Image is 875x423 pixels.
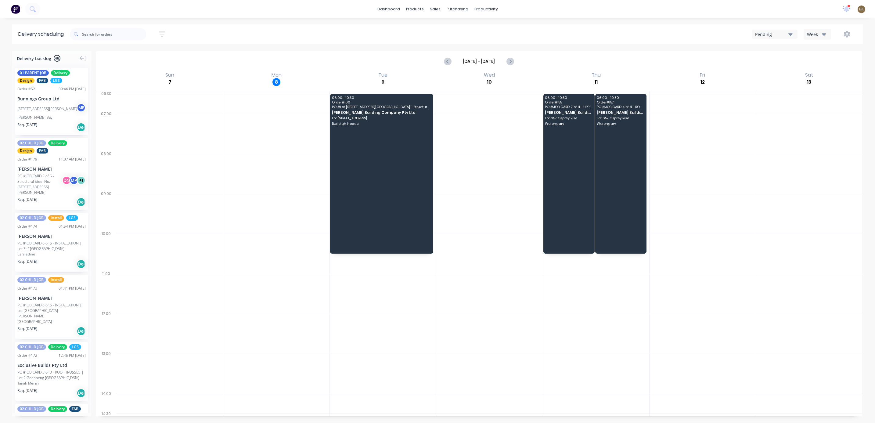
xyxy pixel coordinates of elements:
[545,105,592,109] span: PO # JOB CARD 2 of 4 - UPPER WALLS
[48,140,67,146] span: Delivery
[17,166,86,172] div: [PERSON_NAME]
[17,106,77,112] div: [STREET_ADDRESS][PERSON_NAME]
[59,157,86,162] div: 11:07 AM [DATE]
[17,319,86,324] div: [GEOGRAPHIC_DATA]
[698,72,707,78] div: Fri
[597,122,644,125] span: Worongary
[270,72,283,78] div: Mon
[17,286,37,291] div: Order # 173
[48,406,67,412] span: Delivery
[96,310,117,350] div: 12:00
[77,197,86,207] div: Del
[96,410,117,418] div: 14:30
[59,86,86,92] div: 09:46 PM [DATE]
[17,259,37,264] span: Req. [DATE]
[545,100,592,104] span: Order # 155
[444,5,471,14] div: purchasing
[805,78,813,86] div: 13
[69,176,78,185] div: M P
[17,277,46,283] span: 02 CHILD JOB
[471,5,501,14] div: productivity
[17,70,49,76] span: 01 PARENT JOB
[17,224,37,229] div: Order # 174
[37,78,48,83] span: FAB
[592,78,600,86] div: 11
[17,173,64,190] div: PO #JOB CARD 5 of 5 - Structural Steel No.[STREET_ADDRESS]
[427,5,444,14] div: sales
[77,389,86,398] div: Del
[96,270,117,310] div: 11:00
[379,78,387,86] div: 9
[166,78,174,86] div: 7
[332,105,431,109] span: PO # Lot [STREET_ADDRESS][GEOGRAPHIC_DATA] - Structural Steel Supply
[17,388,37,393] span: Req. [DATE]
[17,140,46,146] span: 02 CHILD JOB
[17,115,86,120] div: [PERSON_NAME] Bay
[17,122,37,128] span: Req. [DATE]
[597,96,644,99] span: 06:00 - 10:30
[77,103,86,112] div: M E
[545,116,592,120] span: Lot 657 Osprey Rise
[51,70,70,76] span: Delivery
[597,105,644,109] span: PO # JOB CARD 4 of 4 - ROOF TRUSSES
[332,100,431,104] span: Order # 100
[50,78,62,83] span: LGS
[332,122,431,125] span: Burleigh Heads
[62,176,71,185] div: D N
[17,233,86,239] div: [PERSON_NAME]
[699,78,707,86] div: 12
[807,31,825,38] div: Week
[17,381,86,386] div: Tanah Merah
[77,327,86,336] div: Del
[17,86,35,92] div: Order # 52
[376,72,389,78] div: Tue
[272,78,280,86] div: 8
[545,96,592,99] span: 06:00 - 10:30
[164,72,176,78] div: Sun
[482,72,497,78] div: Wed
[17,251,86,257] div: Carsledine
[17,190,86,195] div: [PERSON_NAME]
[485,78,493,86] div: 10
[59,353,86,358] div: 12:45 PM [DATE]
[59,286,86,291] div: 01:41 PM [DATE]
[17,197,37,202] span: Req. [DATE]
[77,259,86,269] div: Del
[48,277,64,283] span: Install
[96,230,117,270] div: 10:00
[17,78,34,83] span: Design
[332,116,431,120] span: Lot [STREET_ADDRESS]
[17,240,86,251] div: PO #JOB CARD 6 of 6 - INSTALLATION | Lot 3, #[GEOGRAPHIC_DATA]
[597,116,644,120] span: Lot 657 Osprey Rise
[597,110,644,114] span: [PERSON_NAME] Building Company Pty Ltd
[17,326,37,331] span: Req. [DATE]
[332,96,431,99] span: 06:00 - 10:30
[96,150,117,190] div: 08:00
[17,302,86,319] div: PO #JOB CARD 6 of 6 - INSTALLATION | Lot [GEOGRAPHIC_DATA][PERSON_NAME]
[48,215,64,221] span: Install
[17,344,46,350] span: 02 CHILD JOB
[12,24,70,44] div: Delivery scheduling
[69,344,81,350] span: LGS
[96,190,117,230] div: 09:00
[403,5,427,14] div: products
[597,100,644,104] span: Order # 157
[82,28,146,40] input: Search for orders
[59,224,86,229] div: 01:54 PM [DATE]
[17,370,86,381] div: PO #JOB CARD 3 of 3 - ROOF TRUSSES | Lot 2 Goenoeng [GEOGRAPHIC_DATA]
[77,123,86,132] div: Del
[77,176,86,185] div: + 1
[804,29,831,40] button: Week
[11,5,20,14] img: Factory
[69,406,81,412] span: FAB
[37,148,48,154] span: FAB
[48,344,67,350] span: Delivery
[96,350,117,390] div: 13:00
[96,110,117,150] div: 07:00
[17,148,34,154] span: Design
[96,90,117,110] div: 06:30
[332,110,431,114] span: [PERSON_NAME] Building Company Pty Ltd
[545,110,592,114] span: [PERSON_NAME] Building Company Pty Ltd
[66,215,78,221] span: LGS
[17,215,46,221] span: 02 CHILD JOB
